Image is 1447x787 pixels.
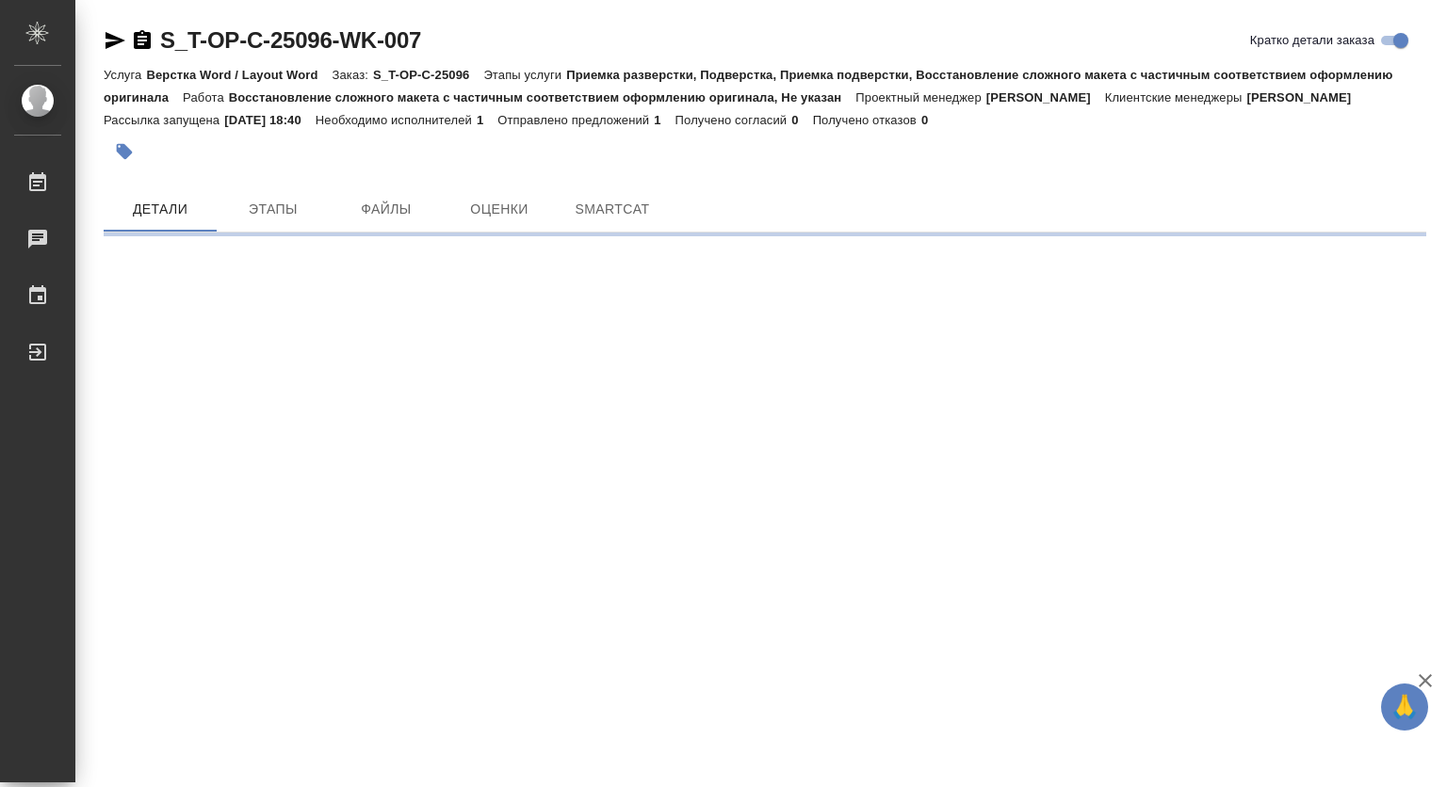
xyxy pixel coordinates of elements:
[497,113,654,127] p: Отправлено предложений
[921,113,942,127] p: 0
[228,198,318,221] span: Этапы
[224,113,316,127] p: [DATE] 18:40
[986,90,1105,104] p: [PERSON_NAME]
[115,198,205,221] span: Детали
[791,113,812,127] p: 0
[483,68,566,82] p: Этапы услуги
[333,68,373,82] p: Заказ:
[654,113,675,127] p: 1
[813,113,921,127] p: Получено отказов
[341,198,431,221] span: Файлы
[1381,683,1428,731] button: 🙏
[316,113,477,127] p: Необходимо исполнителей
[183,90,229,104] p: Работа
[855,90,985,104] p: Проектный менеджер
[160,27,421,53] a: S_T-OP-C-25096-WK-007
[146,68,332,82] p: Верстка Word / Layout Word
[104,29,126,52] button: Скопировать ссылку для ЯМессенджера
[477,113,497,127] p: 1
[1389,687,1421,727] span: 🙏
[104,131,145,172] button: Добавить тэг
[104,68,146,82] p: Услуга
[104,68,1393,104] p: Приемка разверстки, Подверстка, Приемка подверстки, Восстановление сложного макета с частичным со...
[229,90,856,104] p: Восстановление сложного макета с частичным соответствием оформлению оригинала, Не указан
[1246,90,1365,104] p: [PERSON_NAME]
[373,68,483,82] p: S_T-OP-C-25096
[104,113,224,127] p: Рассылка запущена
[1250,31,1374,50] span: Кратко детали заказа
[675,113,792,127] p: Получено согласий
[567,198,658,221] span: SmartCat
[454,198,545,221] span: Оценки
[131,29,154,52] button: Скопировать ссылку
[1105,90,1247,104] p: Клиентские менеджеры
